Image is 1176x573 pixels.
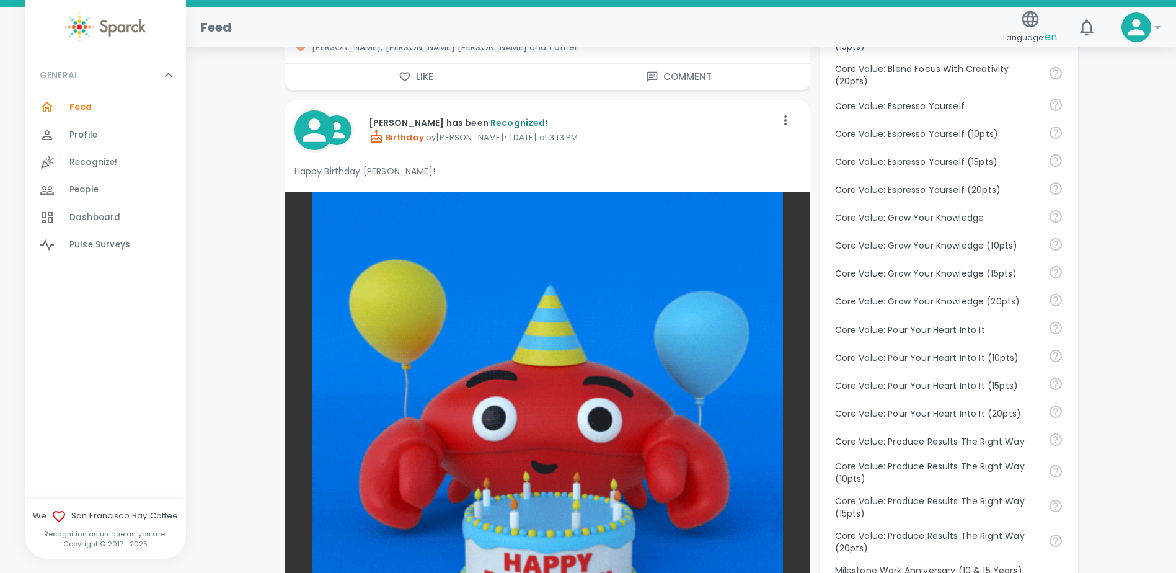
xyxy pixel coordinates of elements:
p: Core Value: Grow Your Knowledge [835,211,1038,224]
p: Core Value: Grow Your Knowledge (10pts) [835,239,1038,252]
svg: Achieve goals today and innovate for tomorrow [1048,66,1063,81]
div: GENERAL [25,94,186,264]
p: Core Value: Produce Results The Right Way (15pts) [835,495,1038,520]
button: Comment [547,64,810,90]
a: Profile [25,122,186,149]
p: by [PERSON_NAME] • [DATE] at 3:13 PM [369,129,776,144]
svg: Come to work to make a difference in your own way [1048,321,1063,335]
p: Happy Birthday [PERSON_NAME]! [294,165,800,177]
p: Core Value: Espresso Yourself [835,100,1038,112]
svg: Follow your curiosity and learn together [1048,209,1063,224]
svg: Share your voice and your ideas [1048,125,1063,140]
svg: Find success working together and doing the right thing [1048,464,1063,479]
p: Core Value: Pour Your Heart Into It (10pts) [835,352,1038,364]
button: Like [285,64,547,90]
p: GENERAL [40,69,78,81]
span: Feed [69,101,92,113]
svg: Follow your curiosity and learn together [1048,237,1063,252]
svg: Find success working together and doing the right thing [1048,499,1063,513]
svg: Come to work to make a difference in your own way [1048,349,1063,363]
a: People [25,176,186,203]
a: Feed [25,94,186,121]
span: Birthday [369,131,424,143]
p: Core Value: Espresso Yourself (20pts) [835,184,1038,196]
p: Core Value: Espresso Yourself (10pts) [835,128,1038,140]
button: Language:en [998,6,1062,50]
svg: Come to work to make a difference in your own way [1048,404,1063,419]
p: Core Value: Produce Results The Right Way (20pts) [835,530,1038,554]
p: Core Value: Grow Your Knowledge (20pts) [835,295,1038,308]
p: Core Value: Produce Results The Right Way (10pts) [835,460,1038,485]
p: [PERSON_NAME] has been [369,117,776,129]
span: People [69,184,99,196]
span: Recognize! [69,156,118,169]
p: Core Value: Pour Your Heart Into It (15pts) [835,380,1038,392]
p: Copyright © 2017 - 2025 [25,539,186,549]
a: Recognize! [25,149,186,176]
img: Sparck logo [65,12,146,42]
span: Recognized! [490,117,548,129]
svg: Share your voice and your ideas [1048,181,1063,196]
p: Core Value: Pour Your Heart Into It [835,324,1038,336]
p: Core Value: Grow Your Knowledge (15pts) [835,267,1038,280]
a: Sparck logo [25,12,186,42]
svg: Share your voice and your ideas [1048,153,1063,168]
div: GENERAL [25,56,186,94]
svg: Find success working together and doing the right thing [1048,432,1063,447]
svg: Find success working together and doing the right thing [1048,533,1063,548]
a: Pulse Surveys [25,231,186,259]
span: Dashboard [69,211,120,224]
svg: Share your voice and your ideas [1048,97,1063,112]
span: Profile [69,129,97,141]
p: Core Value: Blend Focus With Creativity (20pts) [835,63,1038,87]
a: Dashboard [25,204,186,231]
svg: Follow your curiosity and learn together [1048,265,1063,280]
span: en [1045,30,1057,44]
p: Recognition as unique as you are! [25,529,186,539]
span: We San Francisco Bay Coffee [25,509,186,524]
p: Core Value: Produce Results The Right Way [835,435,1038,448]
span: Pulse Surveys [69,239,130,251]
span: Language: [1003,29,1057,46]
p: Core Value: Espresso Yourself (15pts) [835,156,1038,168]
svg: Follow your curiosity and learn together [1048,293,1063,308]
p: Core Value: Pour Your Heart Into It (20pts) [835,407,1038,420]
svg: Come to work to make a difference in your own way [1048,376,1063,391]
h1: Feed [201,17,232,37]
